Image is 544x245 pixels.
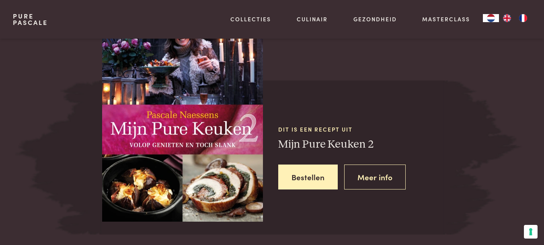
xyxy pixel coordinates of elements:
a: Masterclass [422,15,470,23]
a: Meer info [344,165,406,190]
a: EN [499,14,515,22]
a: NL [483,14,499,22]
div: Language [483,14,499,22]
a: Collecties [230,15,271,23]
a: Culinair [297,15,328,23]
button: Uw voorkeuren voor toestemming voor trackingtechnologieën [524,225,538,239]
h3: Mijn Pure Keuken 2 [278,138,445,152]
a: Bestellen [278,165,338,190]
a: PurePascale [13,13,48,26]
a: Gezondheid [353,15,397,23]
aside: Language selected: Nederlands [483,14,531,22]
ul: Language list [499,14,531,22]
a: FR [515,14,531,22]
span: Dit is een recept uit [278,125,445,134]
